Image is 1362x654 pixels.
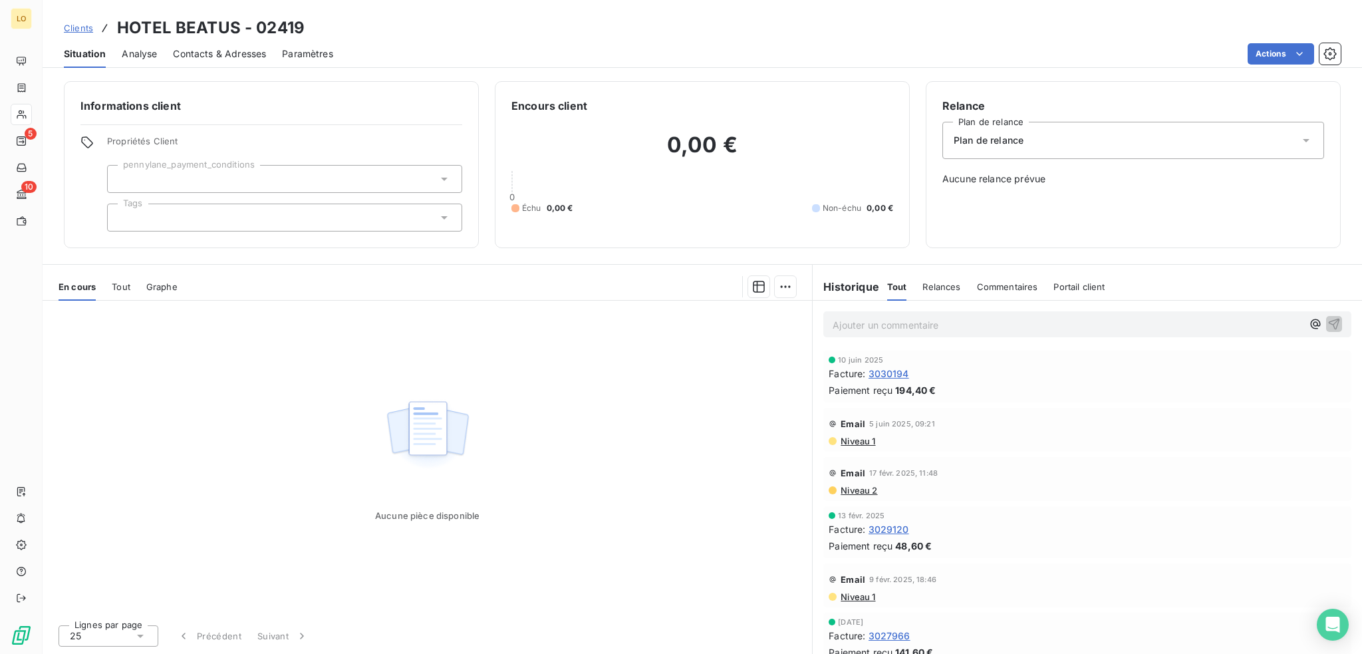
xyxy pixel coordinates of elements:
[375,510,479,521] span: Aucune pièce disponible
[829,629,865,643] span: Facture :
[841,418,865,429] span: Email
[942,98,1324,114] h6: Relance
[895,383,936,397] span: 194,40 €
[829,383,892,397] span: Paiement reçu
[887,281,907,292] span: Tout
[59,281,96,292] span: En cours
[509,192,515,202] span: 0
[841,574,865,585] span: Email
[839,485,877,496] span: Niveau 2
[511,98,587,114] h6: Encours client
[64,21,93,35] a: Clients
[869,575,936,583] span: 9 févr. 2025, 18:46
[117,16,305,40] h3: HOTEL BEATUS - 02419
[80,98,462,114] h6: Informations client
[511,132,893,172] h2: 0,00 €
[118,212,129,224] input: Ajouter une valeur
[869,629,910,643] span: 3027966
[64,23,93,33] span: Clients
[64,47,106,61] span: Situation
[869,420,935,428] span: 5 juin 2025, 09:21
[146,281,178,292] span: Graphe
[869,367,909,381] span: 3030194
[922,281,960,292] span: Relances
[839,591,875,602] span: Niveau 1
[522,202,541,214] span: Échu
[1053,281,1105,292] span: Portail client
[249,622,317,650] button: Suivant
[173,47,266,61] span: Contacts & Adresses
[829,522,865,536] span: Facture :
[829,367,865,381] span: Facture :
[867,202,893,214] span: 0,00 €
[107,136,462,154] span: Propriétés Client
[839,436,875,446] span: Niveau 1
[112,281,130,292] span: Tout
[169,622,249,650] button: Précédent
[25,128,37,140] span: 5
[1248,43,1314,65] button: Actions
[11,625,32,646] img: Logo LeanPay
[823,202,861,214] span: Non-échu
[954,134,1023,147] span: Plan de relance
[869,469,938,477] span: 17 févr. 2025, 11:48
[21,181,37,193] span: 10
[838,356,883,364] span: 10 juin 2025
[813,279,879,295] h6: Historique
[942,172,1324,186] span: Aucune relance prévue
[838,512,885,520] span: 13 févr. 2025
[829,539,892,553] span: Paiement reçu
[841,468,865,478] span: Email
[70,629,81,643] span: 25
[895,539,932,553] span: 48,60 €
[838,618,863,626] span: [DATE]
[11,8,32,29] div: LO
[1317,609,1349,641] div: Open Intercom Messenger
[869,522,909,536] span: 3029120
[547,202,573,214] span: 0,00 €
[118,173,129,185] input: Ajouter une valeur
[385,394,470,476] img: Empty state
[977,281,1038,292] span: Commentaires
[282,47,333,61] span: Paramètres
[122,47,157,61] span: Analyse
